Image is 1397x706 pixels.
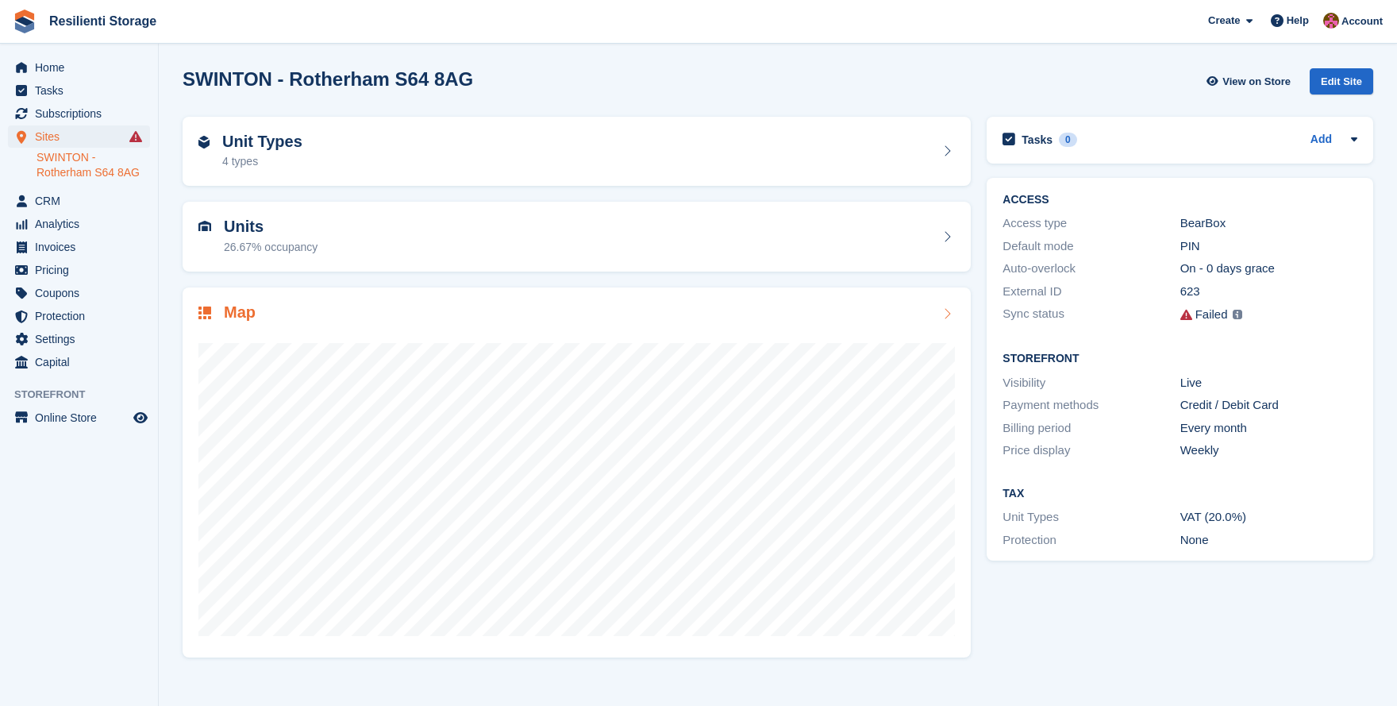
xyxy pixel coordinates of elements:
[1222,74,1291,90] span: View on Store
[1003,305,1180,325] div: Sync status
[8,351,150,373] a: menu
[1323,13,1339,29] img: Kerrie Whiteley
[222,133,302,151] h2: Unit Types
[35,190,130,212] span: CRM
[1003,353,1357,365] h2: Storefront
[1204,68,1297,95] a: View on Store
[183,68,473,90] h2: SWINTON - Rotherham S64 8AG
[1003,237,1180,256] div: Default mode
[43,8,163,34] a: Resilienti Storage
[1180,396,1357,415] div: Credit / Debit Card
[8,282,150,304] a: menu
[1003,283,1180,301] div: External ID
[198,136,210,149] img: unit-type-icn-2b2737a686de81e16bb02015468b77c625bbabd49415b5ef34ead5e3b44a266d.svg
[8,407,150,429] a: menu
[183,202,971,272] a: Units 26.67% occupancy
[1003,508,1180,527] div: Unit Types
[1180,237,1357,256] div: PIN
[1059,133,1077,147] div: 0
[1003,194,1357,206] h2: ACCESS
[14,387,158,403] span: Storefront
[1195,306,1228,324] div: Failed
[1208,13,1240,29] span: Create
[13,10,37,33] img: stora-icon-8386f47178a22dfd0bd8f6a31ec36ba5ce8667c1dd55bd0f319d3a0aa187defe.svg
[35,259,130,281] span: Pricing
[1180,531,1357,550] div: None
[8,236,150,258] a: menu
[1180,419,1357,438] div: Every month
[131,408,150,427] a: Preview store
[1003,419,1180,438] div: Billing period
[35,305,130,327] span: Protection
[35,236,130,258] span: Invoices
[1003,442,1180,460] div: Price display
[183,117,971,187] a: Unit Types 4 types
[1003,260,1180,278] div: Auto-overlock
[224,218,317,236] h2: Units
[1310,131,1332,149] a: Add
[1003,396,1180,415] div: Payment methods
[8,79,150,102] a: menu
[1180,214,1357,233] div: BearBox
[1233,310,1242,319] img: icon-info-grey-7440780725fd019a000dd9b08b2336e03edf1995a4989e88bcd33f0948082b44.svg
[1287,13,1309,29] span: Help
[129,130,142,143] i: Smart entry sync failures have occurred
[35,102,130,125] span: Subscriptions
[8,190,150,212] a: menu
[35,407,130,429] span: Online Store
[35,328,130,350] span: Settings
[35,125,130,148] span: Sites
[8,328,150,350] a: menu
[1022,133,1053,147] h2: Tasks
[222,153,302,170] div: 4 types
[8,259,150,281] a: menu
[1003,374,1180,392] div: Visibility
[224,303,256,322] h2: Map
[8,125,150,148] a: menu
[1180,260,1357,278] div: On - 0 days grace
[1180,283,1357,301] div: 623
[8,213,150,235] a: menu
[37,150,150,180] a: SWINTON - Rotherham S64 8AG
[8,56,150,79] a: menu
[198,307,211,319] img: map-icn-33ee37083ee616e46c38cad1a60f524a97daa1e2b2c8c0bc3eb3415660979fc1.svg
[183,287,971,658] a: Map
[198,221,211,232] img: unit-icn-7be61d7bf1b0ce9d3e12c5938cc71ed9869f7b940bace4675aadf7bd6d80202e.svg
[1003,214,1180,233] div: Access type
[224,239,317,256] div: 26.67% occupancy
[1180,442,1357,460] div: Weekly
[1310,68,1373,101] a: Edit Site
[1003,488,1357,500] h2: Tax
[1003,531,1180,550] div: Protection
[35,351,130,373] span: Capital
[1341,14,1383,29] span: Account
[35,79,130,102] span: Tasks
[8,102,150,125] a: menu
[35,282,130,304] span: Coupons
[35,56,130,79] span: Home
[1310,68,1373,95] div: Edit Site
[1180,374,1357,392] div: Live
[1180,508,1357,527] div: VAT (20.0%)
[8,305,150,327] a: menu
[35,213,130,235] span: Analytics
